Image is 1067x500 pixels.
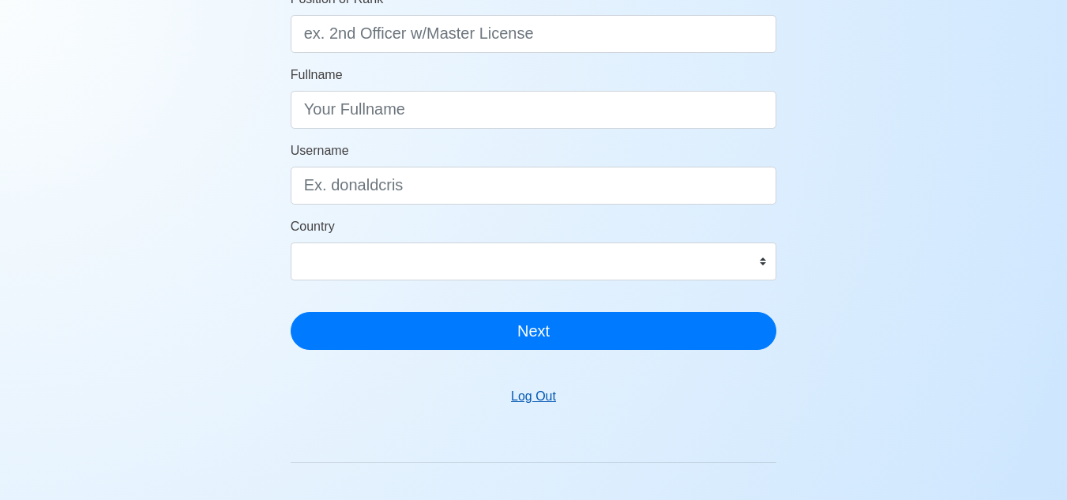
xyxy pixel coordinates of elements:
[291,91,777,129] input: Your Fullname
[501,382,566,412] button: Log Out
[291,167,777,205] input: Ex. donaldcris
[291,312,777,350] button: Next
[291,68,343,81] span: Fullname
[291,217,335,236] label: Country
[291,15,777,53] input: ex. 2nd Officer w/Master License
[291,144,349,157] span: Username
